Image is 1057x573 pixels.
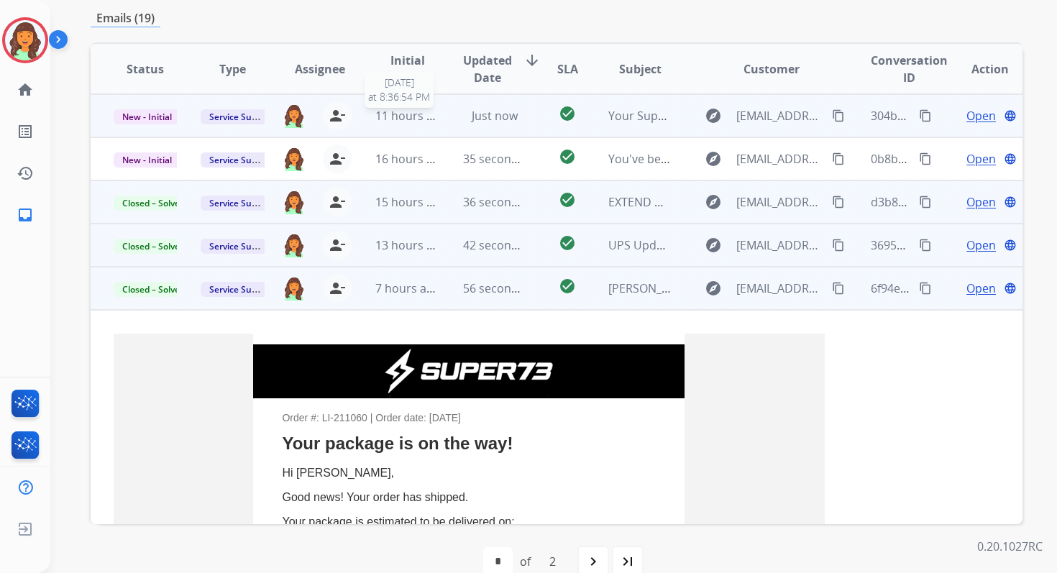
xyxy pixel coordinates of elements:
[919,152,932,165] mat-icon: content_copy
[463,52,512,86] span: Updated Date
[919,239,932,252] mat-icon: content_copy
[736,107,824,124] span: [EMAIL_ADDRESS][DOMAIN_NAME]
[329,280,346,297] mat-icon: person_remove
[559,191,576,208] mat-icon: check_circle
[619,60,662,78] span: Subject
[608,194,795,210] span: EXTEND WARRANTY DAILY REPORT
[1004,196,1017,208] mat-icon: language
[619,553,636,570] mat-icon: last_page
[375,52,439,86] span: Initial Date
[127,60,164,78] span: Status
[919,196,932,208] mat-icon: content_copy
[559,148,576,165] mat-icon: check_circle
[523,52,541,69] mat-icon: arrow_downward
[219,60,246,78] span: Type
[705,193,722,211] mat-icon: explore
[559,105,576,122] mat-icon: check_circle
[1004,152,1017,165] mat-icon: language
[201,109,283,124] span: Service Support
[282,464,656,482] div: Hi [PERSON_NAME],
[17,81,34,98] mat-icon: home
[17,165,34,182] mat-icon: history
[282,413,656,423] div: Order #: LI-211060 | Order date: [DATE]
[463,194,547,210] span: 36 seconds ago
[919,109,932,122] mat-icon: content_copy
[91,9,160,27] p: Emails (19)
[608,280,852,296] span: [PERSON_NAME], your package is on the way!
[1004,109,1017,122] mat-icon: language
[585,553,602,570] mat-icon: navigate_next
[966,150,996,168] span: Open
[283,233,306,257] img: agent-avatar
[966,107,996,124] span: Open
[463,280,547,296] span: 56 seconds ago
[736,150,824,168] span: [EMAIL_ADDRESS][DOMAIN_NAME]
[966,280,996,297] span: Open
[832,109,845,122] mat-icon: content_copy
[283,104,306,128] img: agent-avatar
[201,282,283,297] span: Service Support
[283,190,306,214] img: agent-avatar
[283,276,306,301] img: agent-avatar
[736,193,824,211] span: [EMAIL_ADDRESS][DOMAIN_NAME]
[329,237,346,254] mat-icon: person_remove
[201,152,283,168] span: Service Support
[832,152,845,165] mat-icon: content_copy
[1004,239,1017,252] mat-icon: language
[375,151,447,167] span: 16 hours ago
[919,282,932,295] mat-icon: content_copy
[832,239,845,252] mat-icon: content_copy
[17,206,34,224] mat-icon: inbox
[1004,282,1017,295] mat-icon: language
[282,432,656,455] div: Your package is on the way!
[608,237,779,253] span: UPS Update: Package Delivered
[368,90,430,104] span: at 8:36:54 PM
[114,282,193,297] span: Closed – Solved
[463,237,547,253] span: 42 seconds ago
[743,60,800,78] span: Customer
[832,282,845,295] mat-icon: content_copy
[114,196,193,211] span: Closed – Solved
[871,52,948,86] span: Conversation ID
[705,107,722,124] mat-icon: explore
[736,237,824,254] span: [EMAIL_ADDRESS][DOMAIN_NAME]
[705,237,722,254] mat-icon: explore
[114,109,180,124] span: New - Initial
[329,150,346,168] mat-icon: person_remove
[559,278,576,295] mat-icon: check_circle
[17,123,34,140] mat-icon: list_alt
[966,237,996,254] span: Open
[201,239,283,254] span: Service Support
[375,194,447,210] span: 15 hours ago
[559,234,576,252] mat-icon: check_circle
[832,196,845,208] mat-icon: content_copy
[966,193,996,211] span: Open
[736,280,824,297] span: [EMAIL_ADDRESS][DOMAIN_NAME]
[329,107,346,124] mat-icon: person_remove
[608,108,843,124] span: Your Super73 order LI-211060 is on the way
[282,489,656,506] div: Good news! Your order has shipped.
[283,147,306,171] img: agent-avatar
[472,108,518,124] span: Just now
[935,44,1022,94] th: Action
[375,237,447,253] span: 13 hours ago
[557,60,578,78] span: SLA
[520,553,531,570] div: of
[368,75,430,90] span: [DATE]
[375,108,447,124] span: 11 hours ago
[375,280,440,296] span: 7 hours ago
[114,152,180,168] span: New - Initial
[705,280,722,297] mat-icon: explore
[114,239,193,254] span: Closed – Solved
[201,196,283,211] span: Service Support
[5,20,45,60] img: avatar
[329,193,346,211] mat-icon: person_remove
[282,513,656,531] div: Your package is estimated to be delivered on:
[295,60,345,78] span: Assignee
[977,538,1043,555] p: 0.20.1027RC
[463,151,547,167] span: 35 seconds ago
[705,150,722,168] mat-icon: explore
